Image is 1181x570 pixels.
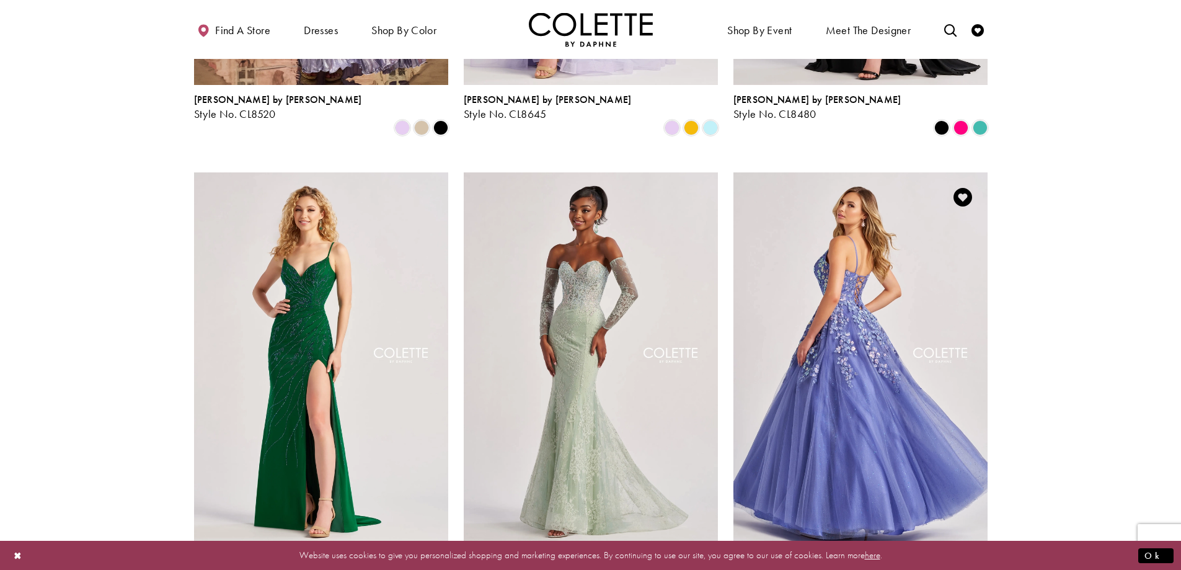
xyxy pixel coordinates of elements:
[529,12,653,47] a: Visit Home Page
[464,172,718,542] a: Visit Colette by Daphne Style No. CL8415 Page
[1138,548,1174,563] button: Submit Dialog
[823,12,914,47] a: Meet the designer
[89,547,1092,564] p: Website uses cookies to give you personalized shopping and marketing experiences. By continuing t...
[194,93,362,106] span: [PERSON_NAME] by [PERSON_NAME]
[301,12,341,47] span: Dresses
[368,12,440,47] span: Shop by color
[733,94,901,120] div: Colette by Daphne Style No. CL8480
[371,24,436,37] span: Shop by color
[529,12,653,47] img: Colette by Daphne
[194,12,273,47] a: Find a store
[7,545,29,566] button: Close Dialog
[934,120,949,135] i: Black
[304,24,338,37] span: Dresses
[950,184,976,210] a: Add to Wishlist
[733,107,816,121] span: Style No. CL8480
[194,94,362,120] div: Colette by Daphne Style No. CL8520
[826,24,911,37] span: Meet the designer
[215,24,270,37] span: Find a store
[194,172,448,542] a: Visit Colette by Daphne Style No. CL8510 Page
[464,94,632,120] div: Colette by Daphne Style No. CL8645
[433,120,448,135] i: Black
[953,120,968,135] i: Hot Pink
[684,120,699,135] i: Buttercup
[665,120,679,135] i: Lilac
[703,120,718,135] i: Light Blue
[727,24,792,37] span: Shop By Event
[194,107,276,121] span: Style No. CL8520
[724,12,795,47] span: Shop By Event
[941,12,960,47] a: Toggle search
[968,12,987,47] a: Check Wishlist
[865,549,880,561] a: here
[733,172,988,542] a: Visit Colette by Daphne Style No. CL8420 Page
[395,120,410,135] i: Lilac
[414,120,429,135] i: Gold Dust
[464,93,632,106] span: [PERSON_NAME] by [PERSON_NAME]
[464,107,547,121] span: Style No. CL8645
[733,93,901,106] span: [PERSON_NAME] by [PERSON_NAME]
[973,120,988,135] i: Turquoise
